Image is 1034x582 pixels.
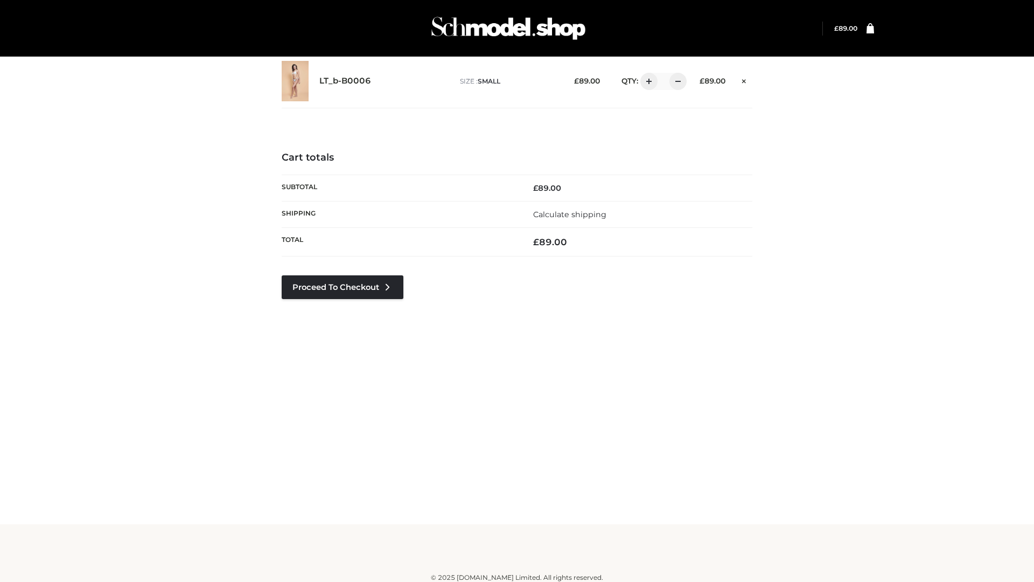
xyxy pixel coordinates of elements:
bdi: 89.00 [574,77,600,85]
h4: Cart totals [282,152,752,164]
span: SMALL [478,77,500,85]
bdi: 89.00 [700,77,725,85]
span: £ [533,237,539,247]
a: LT_b-B0006 [319,76,371,86]
span: £ [834,24,839,32]
div: QTY: [611,73,683,90]
a: Remove this item [736,73,752,87]
th: Shipping [282,201,517,227]
bdi: 89.00 [533,183,561,193]
bdi: 89.00 [533,237,567,247]
bdi: 89.00 [834,24,857,32]
a: £89.00 [834,24,857,32]
th: Total [282,228,517,257]
a: Proceed to Checkout [282,275,403,299]
p: size : [460,77,557,86]
span: £ [533,183,538,193]
th: Subtotal [282,175,517,201]
span: £ [700,77,704,85]
span: £ [574,77,579,85]
a: Calculate shipping [533,210,606,219]
img: Schmodel Admin 964 [428,7,589,50]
